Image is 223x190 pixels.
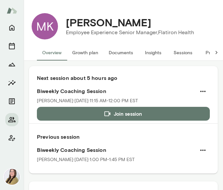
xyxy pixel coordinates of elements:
[4,169,20,185] img: Michelle Doan
[37,107,210,121] button: Join session
[37,87,210,95] h6: Biweekly Coaching Session
[5,58,18,71] button: Growth Plan
[37,45,67,60] button: Overview
[103,45,138,60] button: Documents
[5,95,18,108] button: Documents
[66,16,151,29] h4: [PERSON_NAME]
[5,39,18,53] button: Sessions
[67,45,103,60] button: Growth plan
[37,133,210,141] h6: Previous session
[5,76,18,89] button: Insights
[32,13,58,39] div: MK
[5,113,18,126] button: Members
[37,98,138,104] p: [PERSON_NAME] · [DATE] · 11:15 AM-12:00 PM EST
[168,45,198,60] button: Sessions
[138,45,168,60] button: Insights
[37,74,210,82] h6: Next session about 5 hours ago
[37,146,210,154] h6: Biweekly Coaching Session
[66,29,194,36] p: Employee Experience Senior Manager, Flatiron Health
[5,21,18,34] button: Home
[37,156,135,163] p: [PERSON_NAME] · [DATE] · 1:00 PM-1:45 PM EST
[7,4,17,17] img: Mento
[5,131,18,145] button: Client app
